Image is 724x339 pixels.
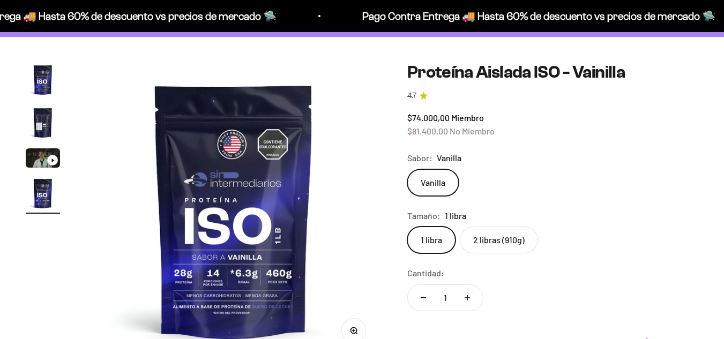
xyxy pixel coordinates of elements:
legend: Tamaño: [407,209,441,223]
button: Ir al artículo 1 [26,63,60,100]
img: Proteína Aislada ISO - Vainilla [26,176,60,210]
span: $74.000,00 [407,112,450,123]
span: $81.400,00 [407,126,448,136]
span: Miembro [451,112,484,123]
span: No Miembro [450,126,495,136]
button: Ir al artículo 4 [26,176,60,214]
button: Reducir cantidad [408,285,439,311]
legend: Sabor: [407,151,432,165]
span: Vanilla [437,151,461,165]
p: Pago Contra Entrega 🚚 Hasta 60% de descuento vs precios de mercado 🛸 [358,7,711,25]
button: Ir al artículo 3 [26,148,60,171]
button: Ir al artículo 2 [26,106,60,143]
label: Cantidad: [407,266,444,280]
img: Proteína Aislada ISO - Vainilla [26,106,60,140]
button: Aumentar cantidad [452,285,483,311]
img: Proteína Aislada ISO - Vainilla [26,63,60,97]
span: 4.7 [407,90,416,102]
a: 4.74.7 de 5.0 estrellas [407,90,698,102]
span: 1 libra [445,209,466,223]
h1: Proteína Aislada ISO - Vainilla [407,63,698,81]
